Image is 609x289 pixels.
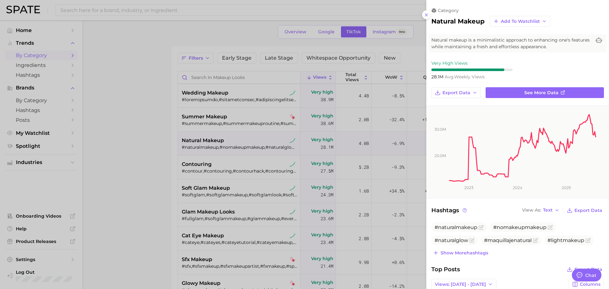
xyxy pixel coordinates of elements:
[574,267,602,272] span: Export Data
[562,185,571,190] tspan: 2025
[431,248,490,257] button: Show morehashtags
[513,185,522,190] tspan: 2024
[431,69,513,71] div: 9 / 10
[438,8,459,13] span: category
[479,225,484,230] button: Flag as miscategorized or irrelevant
[490,16,550,27] button: Add to Watchlist
[565,206,604,215] button: Export Data
[431,17,485,25] h2: natural makeup
[441,250,488,256] span: Show more hashtags
[580,282,600,287] span: Columns
[435,153,446,158] tspan: 20.0m
[445,74,454,80] abbr: average
[565,265,604,274] button: Export Data
[486,87,604,98] a: See more data
[442,90,470,95] span: Export Data
[574,208,602,213] span: Export Data
[524,90,559,95] span: See more data
[469,238,475,243] button: Flag as miscategorized or irrelevant
[435,282,486,287] span: Views: [DATE] - [DATE]
[501,19,540,24] span: Add to Watchlist
[548,225,553,230] button: Flag as miscategorized or irrelevant
[431,60,513,66] div: Very High Views
[431,74,445,80] span: 28.1m
[435,237,468,243] span: #naturalglow
[586,238,591,243] button: Flag as miscategorized or irrelevant
[533,238,538,243] button: Flag as miscategorized or irrelevant
[543,208,553,212] span: Text
[484,237,532,243] span: #maquillajenatural
[431,37,591,50] span: Natural makeup is a minimalistic approach to enhancing one's features while maintaining a fresh a...
[493,224,547,230] span: #nomakeupmakeup
[547,237,584,243] span: #lightmakeup
[431,87,481,98] button: Export Data
[464,185,474,190] tspan: 2023
[431,265,460,274] span: Top Posts
[435,127,446,132] tspan: 30.0m
[431,206,468,215] span: Hashtags
[435,224,477,230] span: #naturalmakeup
[522,208,541,212] span: View As
[521,206,561,214] button: View AsText
[445,74,485,80] span: weekly views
